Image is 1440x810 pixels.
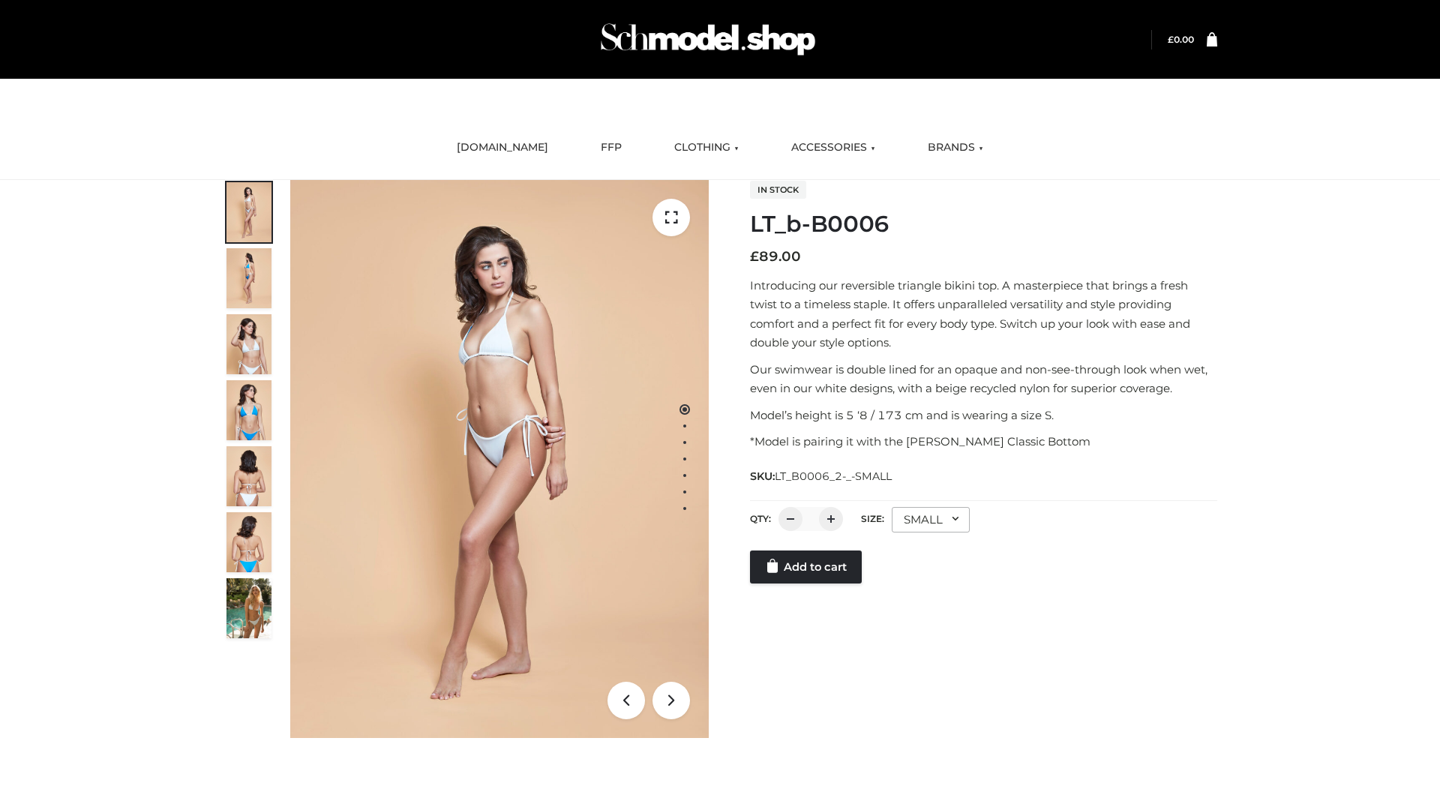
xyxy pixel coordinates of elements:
img: ArielClassicBikiniTop_CloudNine_AzureSky_OW114ECO_4-scaled.jpg [226,380,271,440]
span: £ [750,248,759,265]
img: ArielClassicBikiniTop_CloudNine_AzureSky_OW114ECO_8-scaled.jpg [226,512,271,572]
a: £0.00 [1168,34,1194,45]
img: ArielClassicBikiniTop_CloudNine_AzureSky_OW114ECO_7-scaled.jpg [226,446,271,506]
span: SKU: [750,467,893,485]
label: Size: [861,513,884,524]
img: ArielClassicBikiniTop_CloudNine_AzureSky_OW114ECO_2-scaled.jpg [226,248,271,308]
p: Model’s height is 5 ‘8 / 173 cm and is wearing a size S. [750,406,1217,425]
a: FFP [589,131,633,164]
a: [DOMAIN_NAME] [445,131,559,164]
p: *Model is pairing it with the [PERSON_NAME] Classic Bottom [750,432,1217,451]
h1: LT_b-B0006 [750,211,1217,238]
div: SMALL [892,507,970,532]
a: Add to cart [750,550,862,583]
img: Schmodel Admin 964 [595,10,820,69]
img: ArielClassicBikiniTop_CloudNine_AzureSky_OW114ECO_3-scaled.jpg [226,314,271,374]
label: QTY: [750,513,771,524]
img: ArielClassicBikiniTop_CloudNine_AzureSky_OW114ECO_1 [290,180,709,738]
span: In stock [750,181,806,199]
p: Introducing our reversible triangle bikini top. A masterpiece that brings a fresh twist to a time... [750,276,1217,352]
span: £ [1168,34,1174,45]
a: BRANDS [916,131,994,164]
bdi: 0.00 [1168,34,1194,45]
p: Our swimwear is double lined for an opaque and non-see-through look when wet, even in our white d... [750,360,1217,398]
span: LT_B0006_2-_-SMALL [775,469,892,483]
bdi: 89.00 [750,248,801,265]
a: ACCESSORIES [780,131,886,164]
a: CLOTHING [663,131,750,164]
img: Arieltop_CloudNine_AzureSky2.jpg [226,578,271,638]
img: ArielClassicBikiniTop_CloudNine_AzureSky_OW114ECO_1-scaled.jpg [226,182,271,242]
